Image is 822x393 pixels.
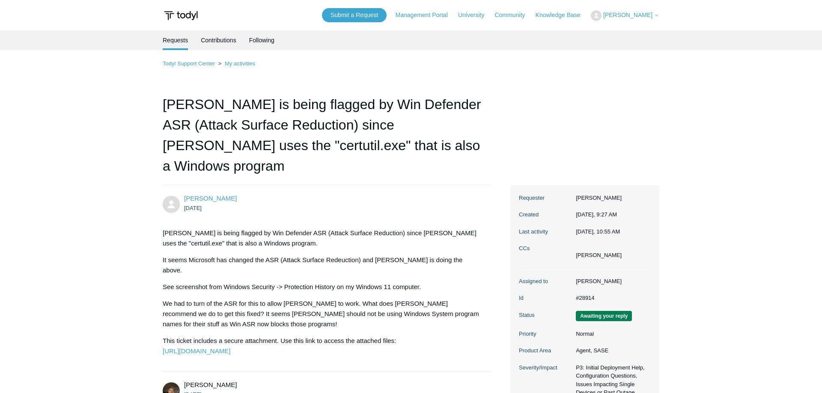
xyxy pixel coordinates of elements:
li: Requests [163,30,188,50]
span: We are waiting for you to respond [576,311,632,321]
li: Brian Dehlinger [576,251,622,260]
time: 10/14/2025, 09:27 [184,205,202,211]
p: This ticket includes a secure attachment. Use this link to access the attached files: [163,336,482,356]
dt: Created [519,210,572,219]
p: We had to turn of the ASR for this to allow [PERSON_NAME] to work. What does [PERSON_NAME] recomm... [163,298,482,329]
a: My activities [225,60,255,67]
dt: Status [519,311,572,319]
a: Contributions [201,30,236,50]
p: See screenshot from Windows Security -> Protection History on my Windows 11 computer. [163,282,482,292]
dt: Severity/Impact [519,363,572,372]
a: Community [495,11,534,20]
a: Todyl Support Center [163,60,215,67]
dt: Assigned to [519,277,572,286]
dd: Normal [572,330,651,338]
dt: Id [519,294,572,302]
p: It seems Microsoft has changed the ASR (Attack Surface Redeuction) and [PERSON_NAME] is doing the... [163,255,482,275]
dt: CCs [519,244,572,253]
dd: [PERSON_NAME] [572,277,651,286]
a: University [458,11,493,20]
dt: Last activity [519,228,572,236]
span: Andy Paull [184,381,237,388]
li: My activities [217,60,255,67]
p: [PERSON_NAME] is being flagged by Win Defender ASR (Attack Surface Reduction) since [PERSON_NAME]... [163,228,482,248]
span: Russ Dehlinger [184,195,237,202]
dd: #28914 [572,294,651,302]
li: Todyl Support Center [163,60,217,67]
a: Following [249,30,274,50]
dd: [PERSON_NAME] [572,194,651,202]
button: [PERSON_NAME] [591,10,659,21]
a: Submit a Request [322,8,387,22]
a: Management Portal [396,11,456,20]
img: Todyl Support Center Help Center home page [163,8,199,24]
dt: Requester [519,194,572,202]
span: [PERSON_NAME] [603,12,652,18]
time: 10/14/2025, 09:27 [576,211,617,218]
a: [PERSON_NAME] [184,195,237,202]
a: Knowledge Base [536,11,589,20]
time: 10/14/2025, 10:55 [576,228,620,235]
dd: Agent, SASE [572,346,651,355]
h1: [PERSON_NAME] is being flagged by Win Defender ASR (Attack Surface Reduction) since [PERSON_NAME]... [163,94,491,185]
a: [URL][DOMAIN_NAME] [163,347,230,355]
dt: Product Area [519,346,572,355]
dt: Priority [519,330,572,338]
